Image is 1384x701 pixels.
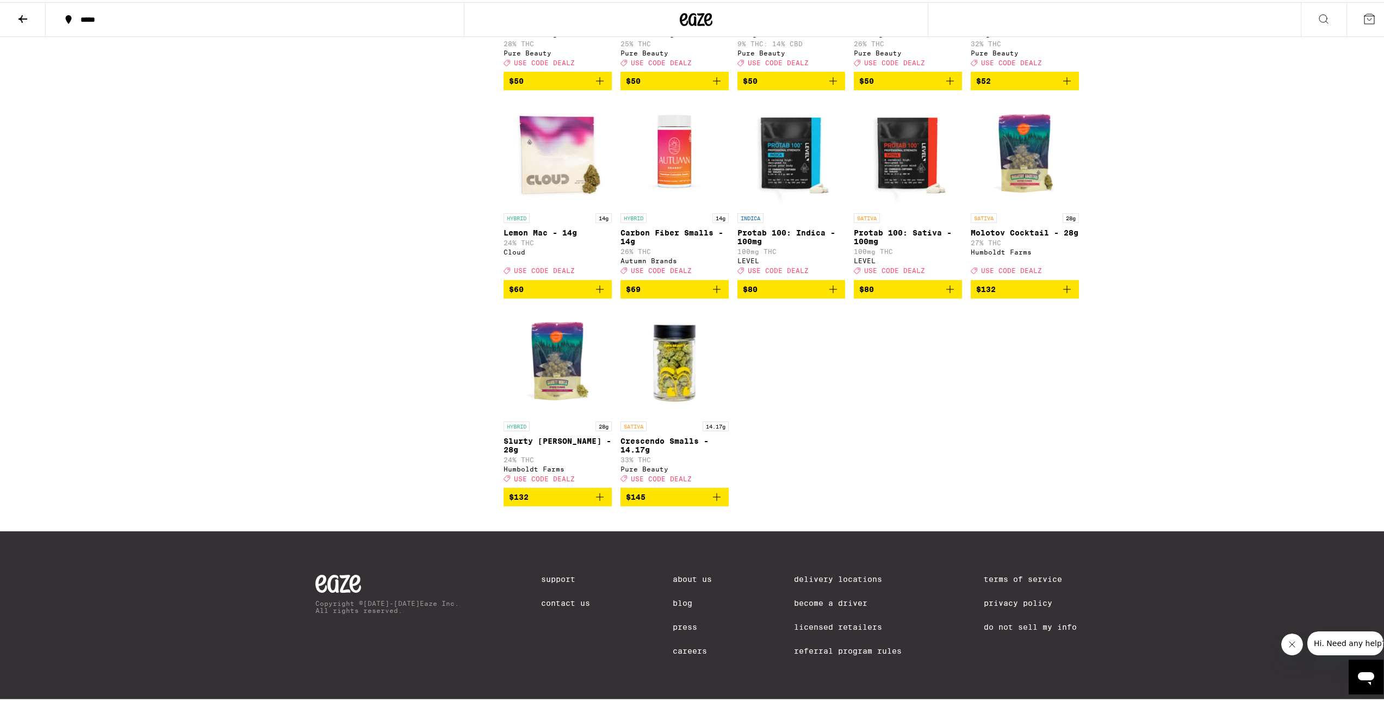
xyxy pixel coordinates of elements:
span: USE CODE DEALZ [864,265,925,272]
a: Open page for Lemon Mac - 14g from Cloud [504,97,612,277]
p: Lemon Mac - 14g [504,226,612,235]
div: LEVEL [854,255,962,262]
span: USE CODE DEALZ [981,57,1042,64]
img: Humboldt Farms - Molotov Cocktail - 28g [971,97,1079,206]
p: 28% THC [504,38,612,45]
div: Humboldt Farms [504,463,612,470]
span: $80 [743,283,758,291]
a: About Us [673,573,712,581]
p: 25% THC [620,38,729,45]
span: $50 [859,75,874,83]
button: Add to bag [620,70,729,88]
p: 24% THC [504,237,612,244]
div: Pure Beauty [620,463,729,470]
button: Add to bag [620,278,729,296]
div: Pure Beauty [971,47,1079,54]
button: Add to bag [971,70,1079,88]
iframe: Close message [1281,631,1303,653]
p: Crescendo Smalls - 14.17g [620,435,729,452]
p: 14g [712,211,729,221]
p: Molotov Cocktail - 28g [971,226,1079,235]
p: Carbon Fiber Smalls - 14g [620,226,729,244]
p: SATIVA [971,211,997,221]
img: Cloud - Lemon Mac - 14g [504,97,612,206]
p: HYBRID [620,211,647,221]
span: $52 [976,75,991,83]
p: HYBRID [504,211,530,221]
p: 32% THC [971,38,1079,45]
span: USE CODE DEALZ [631,57,692,64]
a: Contact Us [541,597,590,605]
span: $50 [509,75,524,83]
a: Become a Driver [794,597,902,605]
div: Pure Beauty [854,47,962,54]
span: $50 [626,75,641,83]
button: Add to bag [854,70,962,88]
p: 28g [1063,211,1079,221]
a: Open page for Protab 100: Sativa - 100mg from LEVEL [854,97,962,277]
span: USE CODE DEALZ [631,265,692,272]
span: USE CODE DEALZ [514,57,575,64]
img: LEVEL - Protab 100: Sativa - 100mg [854,97,962,206]
a: Privacy Policy [984,597,1077,605]
p: 26% THC [854,38,962,45]
p: INDICA [737,211,764,221]
span: $50 [743,75,758,83]
p: Slurty [PERSON_NAME] - 28g [504,435,612,452]
div: Autumn Brands [620,255,729,262]
a: Press [673,621,712,629]
span: $60 [509,283,524,291]
p: 27% THC [971,237,1079,244]
p: HYBRID [504,419,530,429]
span: $132 [976,283,996,291]
div: Pure Beauty [504,47,612,54]
p: SATIVA [620,419,647,429]
iframe: Message from company [1307,629,1383,653]
span: $132 [509,491,529,499]
div: Cloud [504,246,612,253]
p: 9% THC: 14% CBD [737,38,846,45]
a: Open page for Carbon Fiber Smalls - 14g from Autumn Brands [620,97,729,277]
img: Autumn Brands - Carbon Fiber Smalls - 14g [620,97,729,206]
p: 14g [595,211,612,221]
a: Terms of Service [984,573,1077,581]
p: 26% THC [620,246,729,253]
img: LEVEL - Protab 100: Indica - 100mg [737,97,846,206]
a: Licensed Retailers [794,621,902,629]
span: USE CODE DEALZ [981,265,1042,272]
button: Add to bag [737,70,846,88]
img: Pure Beauty - Crescendo Smalls - 14.17g [620,305,729,414]
button: Add to bag [504,70,612,88]
span: Hi. Need any help? [7,8,78,16]
p: 100mg THC [854,246,962,253]
p: Protab 100: Indica - 100mg [737,226,846,244]
a: Open page for Protab 100: Indica - 100mg from LEVEL [737,97,846,277]
span: $145 [626,491,646,499]
a: Support [541,573,590,581]
p: Protab 100: Sativa - 100mg [854,226,962,244]
button: Add to bag [854,278,962,296]
div: LEVEL [737,255,846,262]
p: 24% THC [504,454,612,461]
iframe: Button to launch messaging window [1349,657,1383,692]
a: Open page for Slurty Mintz - 28g from Humboldt Farms [504,305,612,486]
button: Add to bag [620,486,729,504]
span: $69 [626,283,641,291]
a: Careers [673,644,712,653]
p: 28g [595,419,612,429]
span: USE CODE DEALZ [748,57,809,64]
a: Blog [673,597,712,605]
span: USE CODE DEALZ [514,473,575,480]
div: Humboldt Farms [971,246,1079,253]
button: Add to bag [737,278,846,296]
a: Open page for Crescendo Smalls - 14.17g from Pure Beauty [620,305,729,486]
a: Do Not Sell My Info [984,621,1077,629]
span: $80 [859,283,874,291]
p: 14.17g [703,419,729,429]
p: 100mg THC [737,246,846,253]
button: Add to bag [971,278,1079,296]
span: USE CODE DEALZ [864,57,925,64]
span: USE CODE DEALZ [514,265,575,272]
a: Open page for Molotov Cocktail - 28g from Humboldt Farms [971,97,1079,277]
button: Add to bag [504,486,612,504]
